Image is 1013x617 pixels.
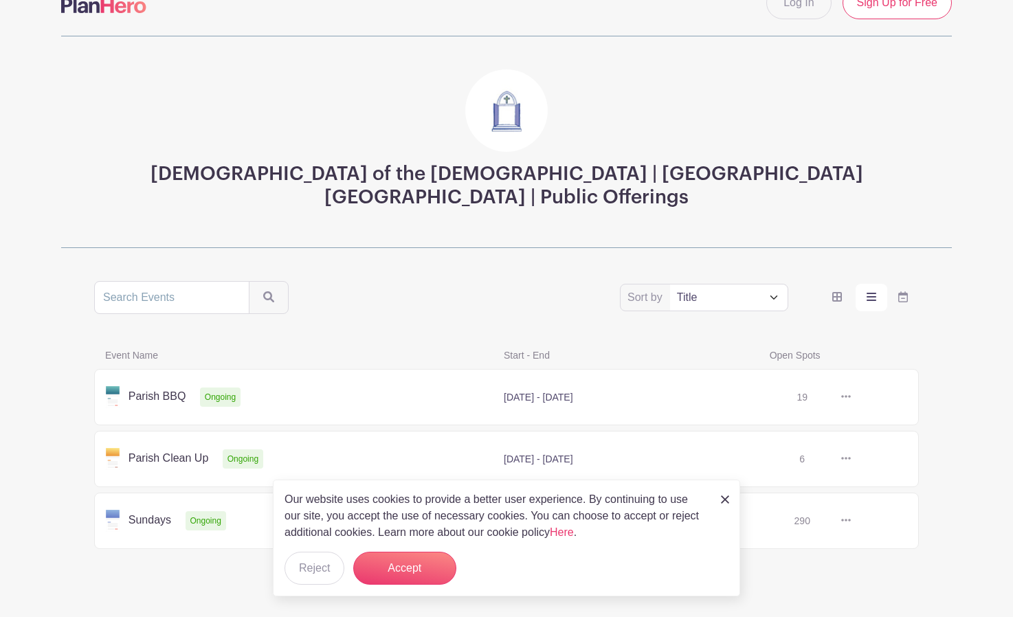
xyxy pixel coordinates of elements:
[285,552,344,585] button: Reject
[285,491,706,541] p: Our website uses cookies to provide a better user experience. By continuing to use our site, you ...
[465,69,548,152] img: Doors3.jpg
[496,347,761,363] span: Start - End
[721,495,729,504] img: close_button-5f87c8562297e5c2d7936805f587ecaba9071eb48480494691a3f1689db116b3.svg
[94,281,249,314] input: Search Events
[761,347,894,363] span: Open Spots
[550,526,574,538] a: Here
[821,284,919,311] div: order and view
[94,163,919,209] h3: [DEMOGRAPHIC_DATA] of the [DEMOGRAPHIC_DATA] | [GEOGRAPHIC_DATA] [GEOGRAPHIC_DATA] | Public Offer...
[97,347,496,363] span: Event Name
[353,552,456,585] button: Accept
[627,289,667,306] label: Sort by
